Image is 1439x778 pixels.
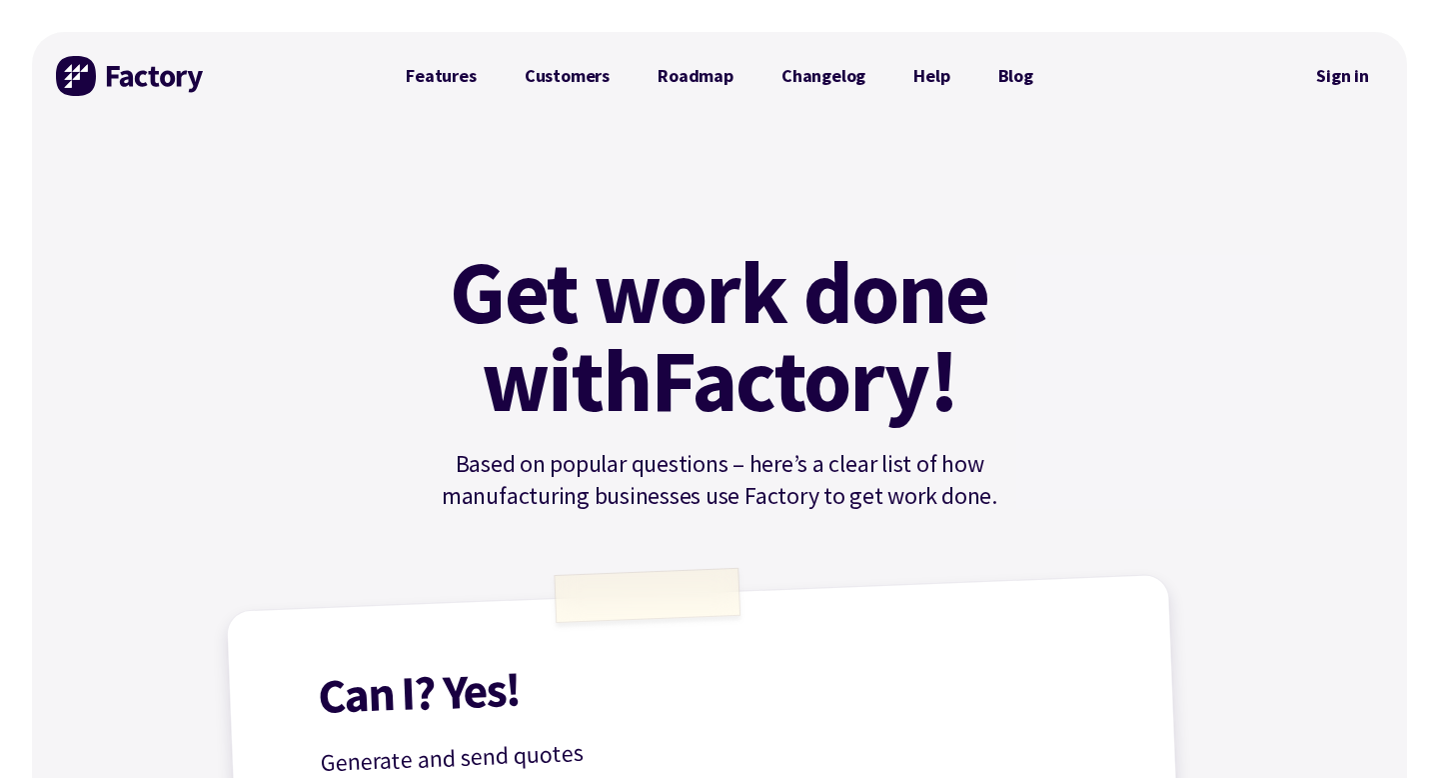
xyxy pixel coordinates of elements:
[56,56,206,96] img: Factory
[889,56,973,96] a: Help
[651,336,957,424] mark: Factory!
[382,56,1057,96] nav: Primary Navigation
[501,56,634,96] a: Customers
[382,448,1057,512] p: Based on popular questions – here’s a clear list of how manufacturing businesses use Factory to g...
[757,56,889,96] a: Changelog
[382,56,501,96] a: Features
[634,56,757,96] a: Roadmap
[1302,53,1383,99] nav: Secondary Navigation
[974,56,1057,96] a: Blog
[1302,53,1383,99] a: Sign in
[420,248,1019,424] h1: Get work done with
[318,641,1116,720] h1: Can I? Yes!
